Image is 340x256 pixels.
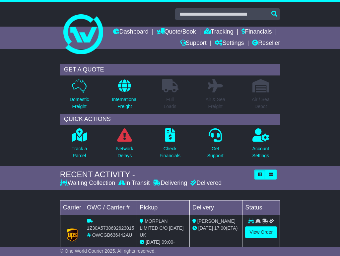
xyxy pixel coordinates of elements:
[87,225,134,231] span: 1Z30A5738692623015
[71,128,87,163] a: Track aParcel
[60,200,84,215] td: Carrier
[162,96,178,110] p: Full Loads
[151,180,189,187] div: Delivering
[252,38,280,49] a: Reseller
[60,248,156,254] span: © One World Courier 2025. All rights reserved.
[180,38,207,49] a: Support
[192,225,239,232] div: (ETA)
[160,145,180,159] p: Check Financials
[117,180,151,187] div: In Transit
[252,96,270,110] p: Air / Sea Depot
[111,79,138,114] a: InternationalFreight
[116,128,133,163] a: NetworkDelays
[189,180,222,187] div: Delivered
[69,79,89,114] a: DomesticFreight
[67,228,78,242] img: GetCarrierServiceLogo
[70,96,89,110] p: Domestic Freight
[157,27,196,38] a: Quote/Book
[189,200,242,215] td: Delivery
[146,239,160,245] span: [DATE]
[197,218,236,224] span: [PERSON_NAME]
[252,145,269,159] p: Account Settings
[214,225,226,231] span: 17:00
[113,27,149,38] a: Dashboard
[112,96,137,110] p: International Freight
[92,232,132,238] span: OWCGB636442AU
[60,64,280,75] div: GET A QUOTE
[162,239,173,245] span: 09:00
[60,170,251,180] div: RECENT ACTIVITY -
[140,218,183,238] span: MORPLAN LIMITED C/O [DATE] UK
[241,27,272,38] a: Financials
[116,145,133,159] p: Network Delays
[198,225,213,231] span: [DATE]
[245,226,277,238] a: View Order
[60,180,117,187] div: Waiting Collection
[207,128,224,163] a: GetSupport
[140,239,187,253] div: - (ETA)
[140,246,151,252] span: 17:00
[206,96,225,110] p: Air & Sea Freight
[207,145,224,159] p: Get Support
[159,128,181,163] a: CheckFinancials
[252,128,270,163] a: AccountSettings
[204,27,233,38] a: Tracking
[137,200,190,215] td: Pickup
[242,200,280,215] td: Status
[72,145,87,159] p: Track a Parcel
[60,114,280,125] div: QUICK ACTIONS
[215,38,244,49] a: Settings
[84,200,137,215] td: OWC / Carrier #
